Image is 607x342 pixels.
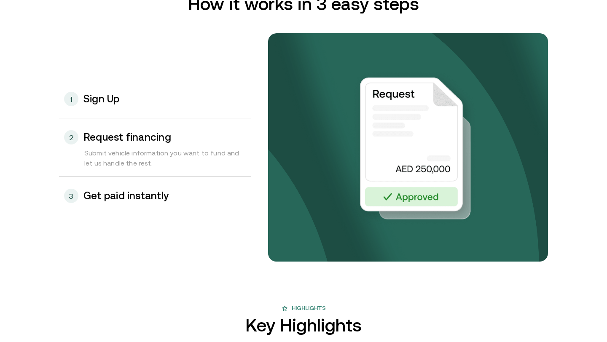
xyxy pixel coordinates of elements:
[83,132,171,143] h3: Request financing
[281,305,288,312] img: benefit
[64,189,78,203] div: 3
[245,316,362,334] h2: Key Highlights
[83,94,120,104] h3: Sign Up
[83,190,169,201] h3: Get paid instantly
[64,130,78,144] div: 2
[292,304,326,313] span: Highlights
[59,148,251,176] div: Submit vehicle information you want to fund and let us handle the rest.
[352,69,478,226] img: Your payments collected on time.
[64,92,78,106] div: 1
[268,33,548,262] img: bg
